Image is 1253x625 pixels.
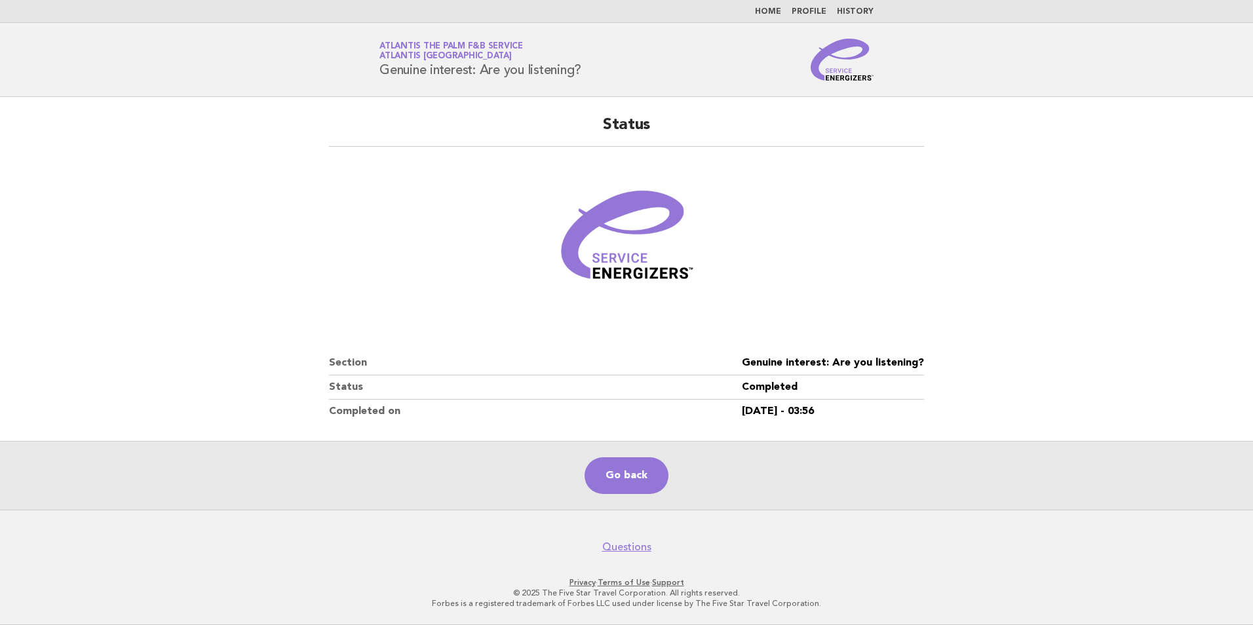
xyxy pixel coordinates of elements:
span: Atlantis [GEOGRAPHIC_DATA] [379,52,512,61]
h1: Genuine interest: Are you listening? [379,43,581,77]
a: Terms of Use [598,578,650,587]
a: Privacy [569,578,596,587]
a: Profile [792,8,826,16]
a: Go back [585,457,668,494]
p: · · [225,577,1028,588]
dd: Completed [742,375,924,400]
dt: Section [329,351,742,375]
h2: Status [329,115,924,147]
a: Home [755,8,781,16]
img: Verified [548,162,705,320]
a: Support [652,578,684,587]
a: Atlantis the Palm F&B ServiceAtlantis [GEOGRAPHIC_DATA] [379,42,523,60]
img: Service Energizers [811,39,874,81]
a: History [837,8,874,16]
p: Forbes is a registered trademark of Forbes LLC used under license by The Five Star Travel Corpora... [225,598,1028,609]
dt: Status [329,375,742,400]
p: © 2025 The Five Star Travel Corporation. All rights reserved. [225,588,1028,598]
a: Questions [602,540,651,554]
dt: Completed on [329,400,742,423]
dd: Genuine interest: Are you listening? [742,351,924,375]
dd: [DATE] - 03:56 [742,400,924,423]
